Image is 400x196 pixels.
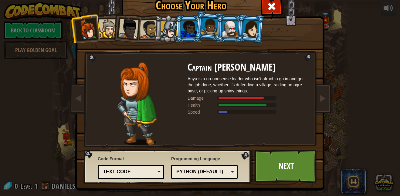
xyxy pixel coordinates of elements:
[70,14,100,43] li: Captain Anya Weston
[98,156,164,162] span: Code Format
[188,95,218,101] div: Damage
[188,102,309,108] div: Gains 140% of listed Warrior armor health.
[133,15,161,43] li: Alejandro the Duelist
[103,168,155,175] div: Text code
[83,150,253,184] img: language-selector-background.png
[188,62,309,73] h2: Captain [PERSON_NAME]
[236,14,265,43] li: Illia Shieldsmith
[188,109,309,115] div: Moves at 6 meters per second.
[188,102,218,108] div: Health
[194,11,224,42] li: Arryn Stonewall
[154,14,182,43] li: Hattori Hanzō
[92,14,120,42] li: Sir Tharin Thunderfist
[216,15,243,42] li: Okar Stompfoot
[176,168,229,175] div: Python (Default)
[188,109,218,115] div: Speed
[112,13,141,42] li: Lady Ida Justheart
[175,15,202,42] li: Gordon the Stalwart
[117,62,157,145] img: captain-pose.png
[188,95,309,101] div: Deals 120% of listed Warrior weapon damage.
[188,76,309,94] div: Anya is a no-nonsense leader who isn't afraid to go in and get the job done, whether it's defendi...
[171,156,238,162] span: Programming Language
[254,150,318,183] a: Next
